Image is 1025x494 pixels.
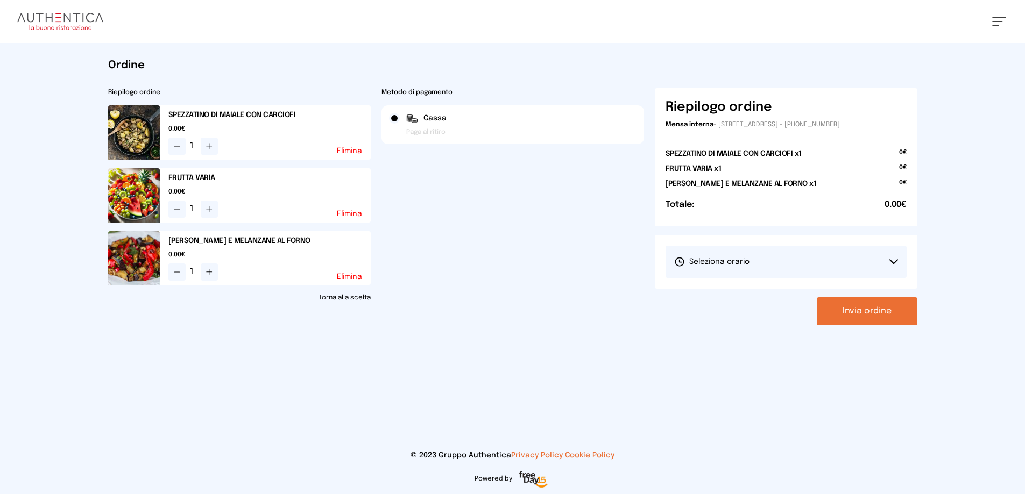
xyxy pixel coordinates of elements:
[517,469,550,491] img: logo-freeday.3e08031.png
[108,168,160,223] img: media
[666,120,907,129] p: - [STREET_ADDRESS] - [PHONE_NUMBER]
[666,246,907,278] button: Seleziona orario
[337,147,362,155] button: Elimina
[108,88,371,97] h2: Riepilogo ordine
[108,293,371,302] a: Torna alla scelta
[565,452,614,459] a: Cookie Policy
[337,273,362,281] button: Elimina
[817,297,917,325] button: Invia ordine
[666,99,772,116] h6: Riepilogo ordine
[17,13,103,30] img: logo.8f33a47.png
[168,188,371,196] span: 0.00€
[666,198,694,211] h6: Totale:
[885,198,907,211] span: 0.00€
[381,88,644,97] h2: Metodo di pagamento
[337,210,362,218] button: Elimina
[190,266,196,278] span: 1
[674,256,750,267] span: Seleziona orario
[108,58,917,73] h1: Ordine
[899,148,907,163] span: 0€
[168,125,371,133] span: 0.00€
[666,148,802,159] h2: SPEZZATINO DI MAIALE CON CARCIOFI x1
[511,452,563,459] a: Privacy Policy
[168,250,371,259] span: 0.00€
[899,163,907,178] span: 0€
[17,450,1008,461] p: © 2023 Gruppo Authentica
[168,235,371,246] h2: [PERSON_NAME] E MELANZANE AL FORNO
[899,178,907,194] span: 0€
[190,140,196,153] span: 1
[168,110,371,120] h2: SPEZZATINO DI MAIALE CON CARCIOFI
[108,231,160,285] img: media
[406,128,446,137] span: Paga al ritiro
[666,121,713,128] span: Mensa interna
[190,203,196,216] span: 1
[168,173,371,183] h2: FRUTTA VARIA
[108,105,160,160] img: media
[475,475,512,483] span: Powered by
[423,113,447,124] span: Cassa
[666,163,722,174] h2: FRUTTA VARIA x1
[666,178,817,189] h2: [PERSON_NAME] E MELANZANE AL FORNO x1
